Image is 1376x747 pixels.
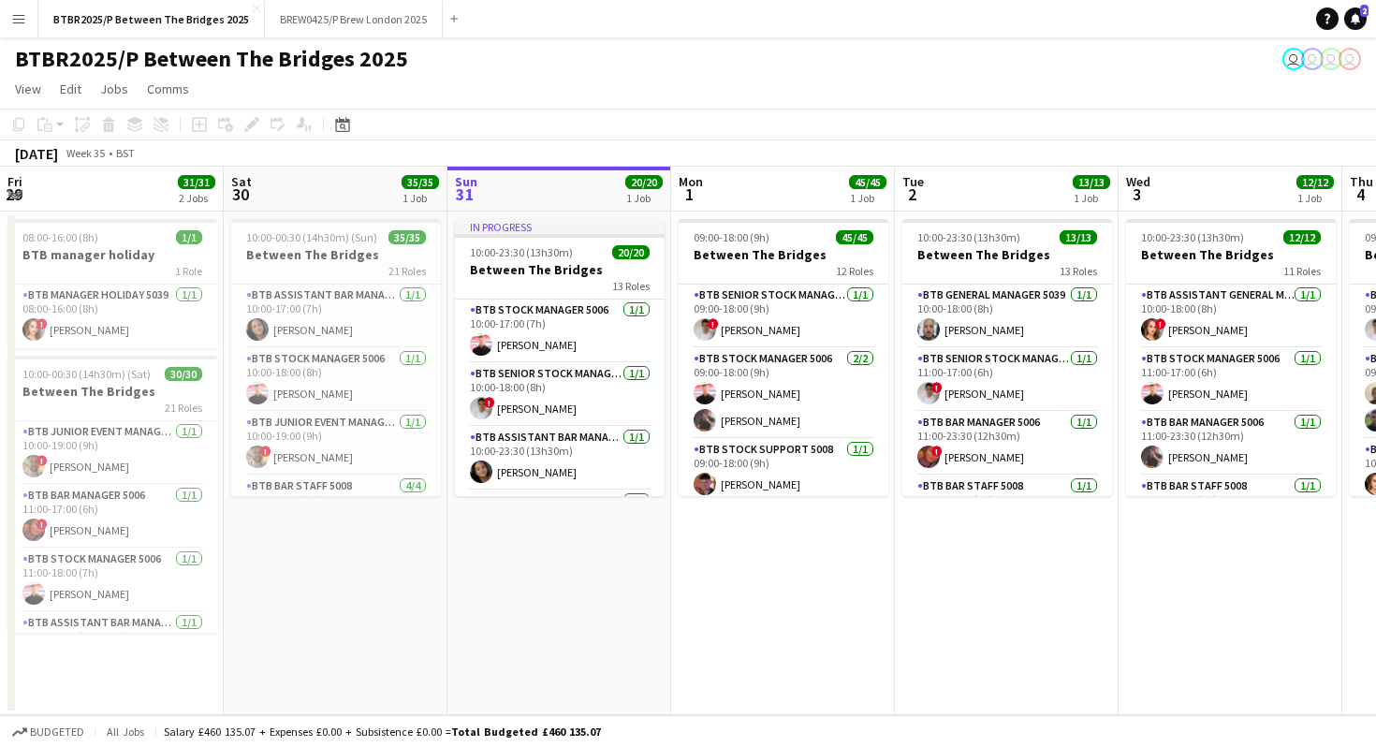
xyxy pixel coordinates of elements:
[388,230,426,244] span: 35/35
[902,246,1112,263] h3: Between The Bridges
[708,318,719,330] span: !
[931,446,943,457] span: !
[1347,183,1373,205] span: 4
[902,219,1112,496] app-job-card: 10:00-23:30 (13h30m)13/13Between The Bridges13 RolesBTB General Manager 50391/110:00-18:00 (8h)[P...
[22,230,98,244] span: 08:00-16:00 (8h)
[455,363,665,427] app-card-role: BTB Senior Stock Manager 50061/110:00-18:00 (8h)![PERSON_NAME]
[1074,191,1109,205] div: 1 Job
[1126,246,1336,263] h3: Between The Bridges
[7,77,49,101] a: View
[100,81,128,97] span: Jobs
[1296,175,1334,189] span: 12/12
[7,173,22,190] span: Fri
[902,348,1112,412] app-card-role: BTB Senior Stock Manager 50061/111:00-17:00 (6h)![PERSON_NAME]
[7,485,217,549] app-card-role: BTB Bar Manager 50061/111:00-17:00 (6h)![PERSON_NAME]
[850,191,886,205] div: 1 Job
[231,412,441,476] app-card-role: BTB Junior Event Manager 50391/110:00-19:00 (9h)![PERSON_NAME]
[455,261,665,278] h3: Between The Bridges
[22,367,151,381] span: 10:00-00:30 (14h30m) (Sat)
[60,81,81,97] span: Edit
[231,348,441,412] app-card-role: BTB Stock Manager 50061/110:00-18:00 (8h)[PERSON_NAME]
[625,175,663,189] span: 20/20
[1141,230,1244,244] span: 10:00-23:30 (13h30m)
[1126,476,1336,539] app-card-role: BTB Bar Staff 50081/111:30-17:30 (6h)
[1283,264,1321,278] span: 11 Roles
[116,146,135,160] div: BST
[1060,230,1097,244] span: 13/13
[836,264,873,278] span: 12 Roles
[388,264,426,278] span: 21 Roles
[231,219,441,496] app-job-card: 10:00-00:30 (14h30m) (Sun)35/35Between The Bridges21 RolesBTB Assistant Bar Manager 50061/110:00-...
[15,45,408,73] h1: BTBR2025/P Between The Bridges 2025
[612,245,650,259] span: 20/20
[455,427,665,491] app-card-role: BTB Assistant Bar Manager 50061/110:00-23:30 (13h30m)[PERSON_NAME]
[679,173,703,190] span: Mon
[15,144,58,163] div: [DATE]
[231,285,441,348] app-card-role: BTB Assistant Bar Manager 50061/110:00-17:00 (7h)[PERSON_NAME]
[1073,175,1110,189] span: 13/13
[455,219,665,234] div: In progress
[1282,48,1305,70] app-user-avatar: Amy Cane
[38,1,265,37] button: BTBR2025/P Between The Bridges 2025
[679,219,888,496] app-job-card: 09:00-18:00 (9h)45/45Between The Bridges12 RolesBTB Senior Stock Manager 50061/109:00-18:00 (9h)!...
[1126,219,1336,496] app-job-card: 10:00-23:30 (13h30m)12/12Between The Bridges11 RolesBTB Assistant General Manager 50061/110:00-18...
[175,264,202,278] span: 1 Role
[165,367,202,381] span: 30/30
[7,356,217,633] div: 10:00-00:30 (14h30m) (Sat)30/30Between The Bridges21 RolesBTB Junior Event Manager 50391/110:00-1...
[1339,48,1361,70] app-user-avatar: Amy Cane
[902,173,924,190] span: Tue
[7,383,217,400] h3: Between The Bridges
[1344,7,1367,30] a: 2
[1123,183,1150,205] span: 3
[470,245,573,259] span: 10:00-23:30 (13h30m)
[455,219,665,496] app-job-card: In progress10:00-23:30 (13h30m)20/20Between The Bridges13 RolesBTB Stock Manager 50061/110:00-17:...
[164,725,601,739] div: Salary £460 135.07 + Expenses £0.00 + Subsistence £0.00 =
[179,191,214,205] div: 2 Jobs
[37,455,48,466] span: !
[147,81,189,97] span: Comms
[1060,264,1097,278] span: 13 Roles
[679,246,888,263] h3: Between The Bridges
[917,230,1020,244] span: 10:00-23:30 (13h30m)
[37,519,48,530] span: !
[246,230,377,244] span: 10:00-00:30 (14h30m) (Sun)
[1126,348,1336,412] app-card-role: BTB Stock Manager 50061/111:00-17:00 (6h)[PERSON_NAME]
[626,191,662,205] div: 1 Job
[5,183,22,205] span: 29
[265,1,443,37] button: BREW0425/P Brew London 2025
[231,173,252,190] span: Sat
[228,183,252,205] span: 30
[902,412,1112,476] app-card-role: BTB Bar Manager 50061/111:00-23:30 (12h30m)![PERSON_NAME]
[231,476,441,621] app-card-role: BTB Bar Staff 50084/410:30-17:30 (7h)
[679,285,888,348] app-card-role: BTB Senior Stock Manager 50061/109:00-18:00 (9h)![PERSON_NAME]
[902,285,1112,348] app-card-role: BTB General Manager 50391/110:00-18:00 (8h)[PERSON_NAME]
[931,382,943,393] span: !
[103,725,148,739] span: All jobs
[679,439,888,503] app-card-role: BTB Stock support 50081/109:00-18:00 (9h)[PERSON_NAME]
[30,725,84,739] span: Budgeted
[165,401,202,415] span: 21 Roles
[52,77,89,101] a: Edit
[455,173,477,190] span: Sun
[1301,48,1324,70] app-user-avatar: Amy Cane
[452,183,477,205] span: 31
[403,191,438,205] div: 1 Job
[7,219,217,348] app-job-card: 08:00-16:00 (8h)1/1BTB manager holiday1 RoleBTB Manager Holiday 50391/108:00-16:00 (8h)![PERSON_N...
[849,175,886,189] span: 45/45
[612,279,650,293] span: 13 Roles
[7,549,217,612] app-card-role: BTB Stock Manager 50061/111:00-18:00 (7h)[PERSON_NAME]
[37,318,48,330] span: !
[836,230,873,244] span: 45/45
[260,446,271,457] span: !
[1126,173,1150,190] span: Wed
[676,183,703,205] span: 1
[451,725,601,739] span: Total Budgeted £460 135.07
[1155,318,1166,330] span: !
[402,175,439,189] span: 35/35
